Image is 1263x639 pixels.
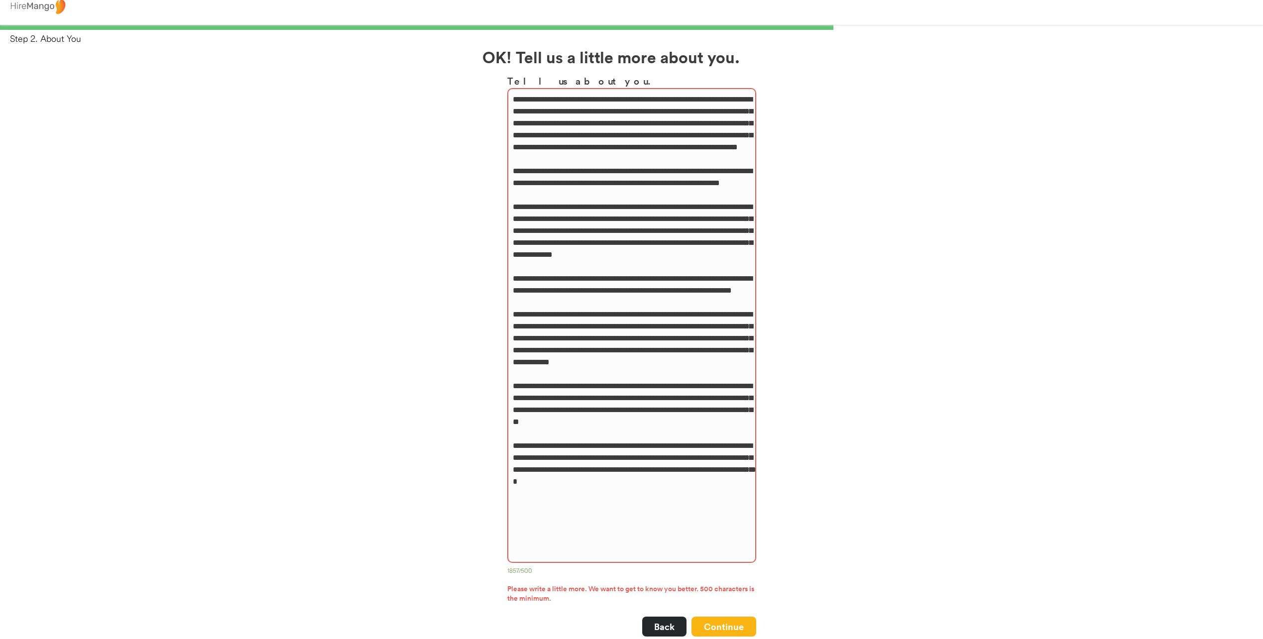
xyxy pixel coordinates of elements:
[482,45,781,69] h2: OK! Tell us a little more about you.
[691,617,756,637] button: Continue
[642,617,687,637] button: Back
[2,25,1261,30] div: 66%
[507,74,756,88] h3: Tell us about you.
[10,32,1263,45] div: Step 2. About You
[507,567,756,577] div: 1857/500
[507,584,756,607] div: Please write a little more. We want to get to know you better. 500 characters is the minimum.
